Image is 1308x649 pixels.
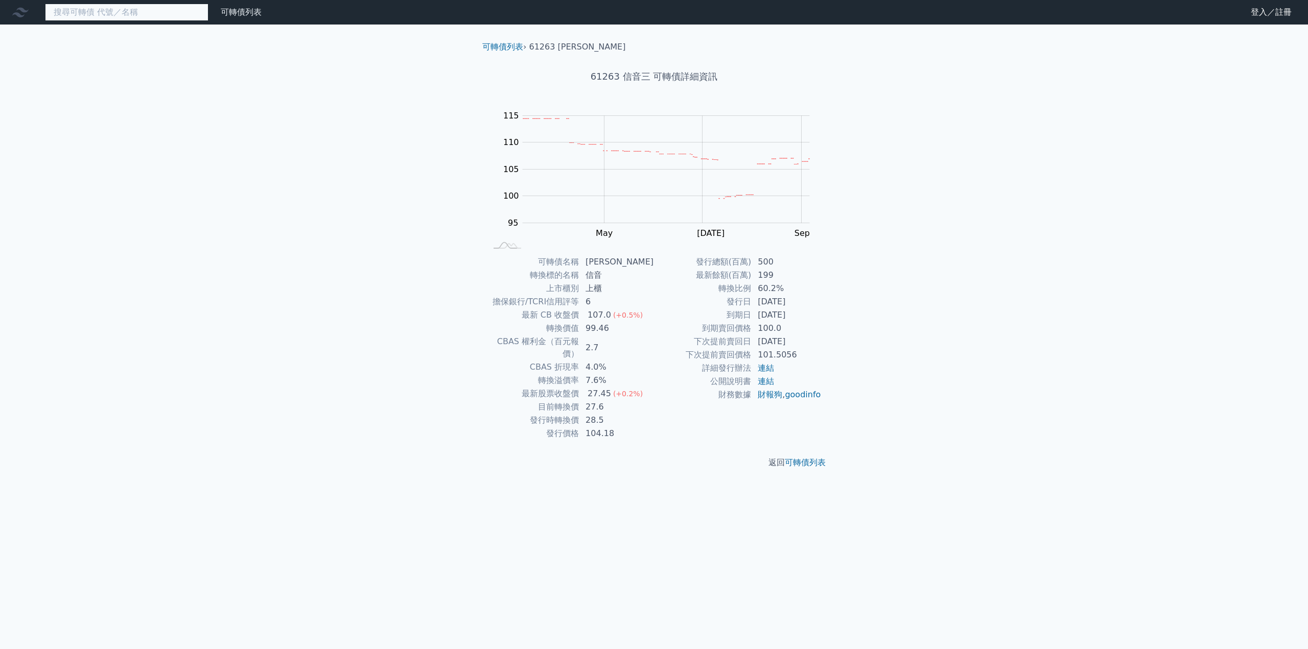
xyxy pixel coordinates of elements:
[498,111,825,238] g: Chart
[654,255,752,269] td: 發行總額(百萬)
[508,218,518,228] tspan: 95
[529,41,626,53] li: 61263 [PERSON_NAME]
[503,111,519,121] tspan: 115
[579,269,654,282] td: 信音
[579,360,654,374] td: 4.0%
[1243,4,1300,20] a: 登入／註冊
[596,228,613,238] tspan: May
[486,255,579,269] td: 可轉債名稱
[486,308,579,322] td: 最新 CB 收盤價
[752,348,822,362] td: 101.5056
[579,322,654,335] td: 99.46
[613,311,643,319] span: (+0.5%)
[795,228,810,238] tspan: Sep
[482,42,523,52] a: 可轉債列表
[486,427,579,440] td: 發行價格
[758,376,774,386] a: 連結
[752,335,822,348] td: [DATE]
[758,363,774,373] a: 連結
[579,427,654,440] td: 104.18
[752,282,822,295] td: 60.2%
[486,322,579,335] td: 轉換價值
[654,362,752,375] td: 詳細發行辦法
[503,164,519,174] tspan: 105
[752,255,822,269] td: 500
[579,400,654,414] td: 27.6
[579,282,654,295] td: 上櫃
[486,414,579,427] td: 發行時轉換價
[579,295,654,308] td: 6
[654,269,752,282] td: 最新餘額(百萬)
[486,387,579,400] td: 最新股票收盤價
[486,335,579,360] td: CBAS 權利金（百元報價）
[654,295,752,308] td: 發行日
[752,308,822,322] td: [DATE]
[503,191,519,201] tspan: 100
[486,295,579,308] td: 擔保銀行/TCRI信用評等
[1257,600,1308,649] iframe: Chat Widget
[654,388,752,401] td: 財務數據
[752,269,822,282] td: 199
[752,322,822,335] td: 100.0
[752,388,822,401] td: ,
[474,69,834,84] h1: 61263 信音三 可轉債詳細資訊
[486,374,579,387] td: 轉換溢價率
[486,400,579,414] td: 目前轉換價
[523,118,809,198] g: Series
[486,360,579,374] td: CBAS 折現率
[697,228,725,238] tspan: [DATE]
[785,390,821,399] a: goodinfo
[486,269,579,282] td: 轉換標的名稱
[586,309,613,321] div: 107.0
[579,414,654,427] td: 28.5
[654,282,752,295] td: 轉換比例
[613,390,643,398] span: (+0.2%)
[579,255,654,269] td: [PERSON_NAME]
[474,456,834,469] p: 返回
[752,295,822,308] td: [DATE]
[654,322,752,335] td: 到期賣回價格
[579,335,654,360] td: 2.7
[221,7,262,17] a: 可轉債列表
[758,390,782,399] a: 財報狗
[45,4,208,21] input: 搜尋可轉債 代號／名稱
[486,282,579,295] td: 上市櫃別
[482,41,526,53] li: ›
[579,374,654,387] td: 7.6%
[654,308,752,322] td: 到期日
[654,348,752,362] td: 下次提前賣回價格
[586,388,613,400] div: 27.45
[785,458,826,467] a: 可轉債列表
[503,137,519,147] tspan: 110
[654,375,752,388] td: 公開說明書
[654,335,752,348] td: 下次提前賣回日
